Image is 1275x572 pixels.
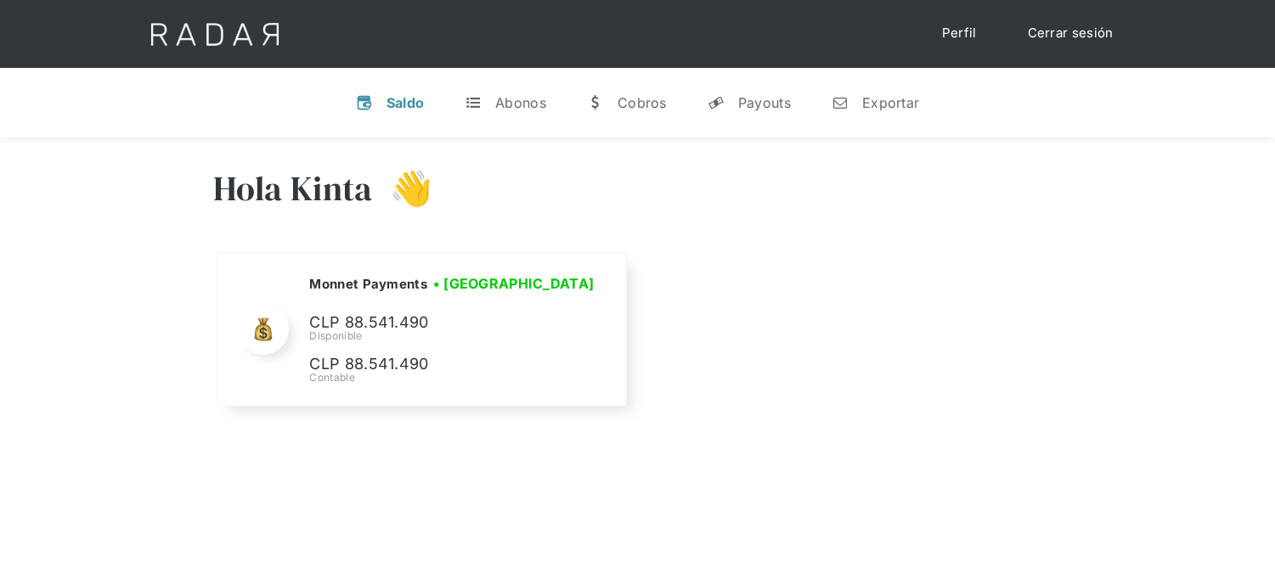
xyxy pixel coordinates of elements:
p: CLP 88.541.490 [309,311,564,335]
div: Saldo [386,94,425,111]
div: w [587,94,604,111]
div: v [356,94,373,111]
h2: Monnet Payments [309,276,427,293]
h3: • [GEOGRAPHIC_DATA] [433,273,595,294]
h3: Hola Kinta [213,167,373,210]
h3: 👋 [373,167,432,210]
div: Abonos [495,94,546,111]
div: Disponible [309,328,600,344]
a: Cerrar sesión [1011,17,1131,50]
div: Cobros [618,94,667,111]
p: CLP 88.541.490 [309,352,564,377]
div: Payouts [738,94,791,111]
div: t [465,94,482,111]
a: Perfil [925,17,994,50]
div: Contable [309,370,600,385]
div: n [832,94,849,111]
div: Exportar [862,94,919,111]
div: y [708,94,725,111]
